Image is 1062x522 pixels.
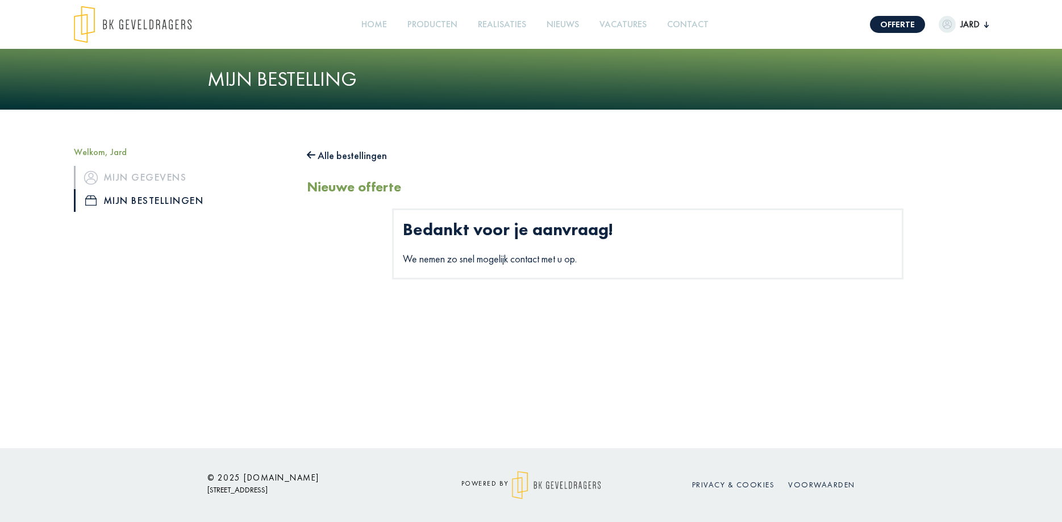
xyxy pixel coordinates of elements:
h1: Bedankt voor je aanvraag! [403,219,893,240]
a: Privacy & cookies [692,479,775,490]
img: dummypic.png [939,16,956,33]
a: iconMijn gegevens [74,166,290,189]
a: Offerte [870,16,925,33]
a: Realisaties [473,12,531,37]
a: Voorwaarden [788,479,855,490]
h6: © 2025 [DOMAIN_NAME] [207,473,412,483]
h2: Nieuwe offerte [307,179,401,195]
h5: Welkom, Jard [74,147,290,157]
span: Jard [956,18,984,31]
p: [STREET_ADDRESS] [207,483,412,497]
h1: Mijn bestelling [207,67,855,91]
a: Producten [403,12,462,37]
a: Vacatures [595,12,651,37]
img: logo [74,6,191,43]
a: Home [357,12,392,37]
img: logo [512,471,601,499]
a: Nieuws [542,12,584,37]
div: We nemen zo snel mogelijk contact met u op. [403,250,893,268]
a: Contact [663,12,713,37]
div: powered by [429,471,634,499]
button: Alle bestellingen [307,147,388,165]
img: icon [85,195,97,206]
button: Jard [939,16,989,33]
img: icon [84,171,98,185]
a: iconMijn bestellingen [74,189,290,212]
